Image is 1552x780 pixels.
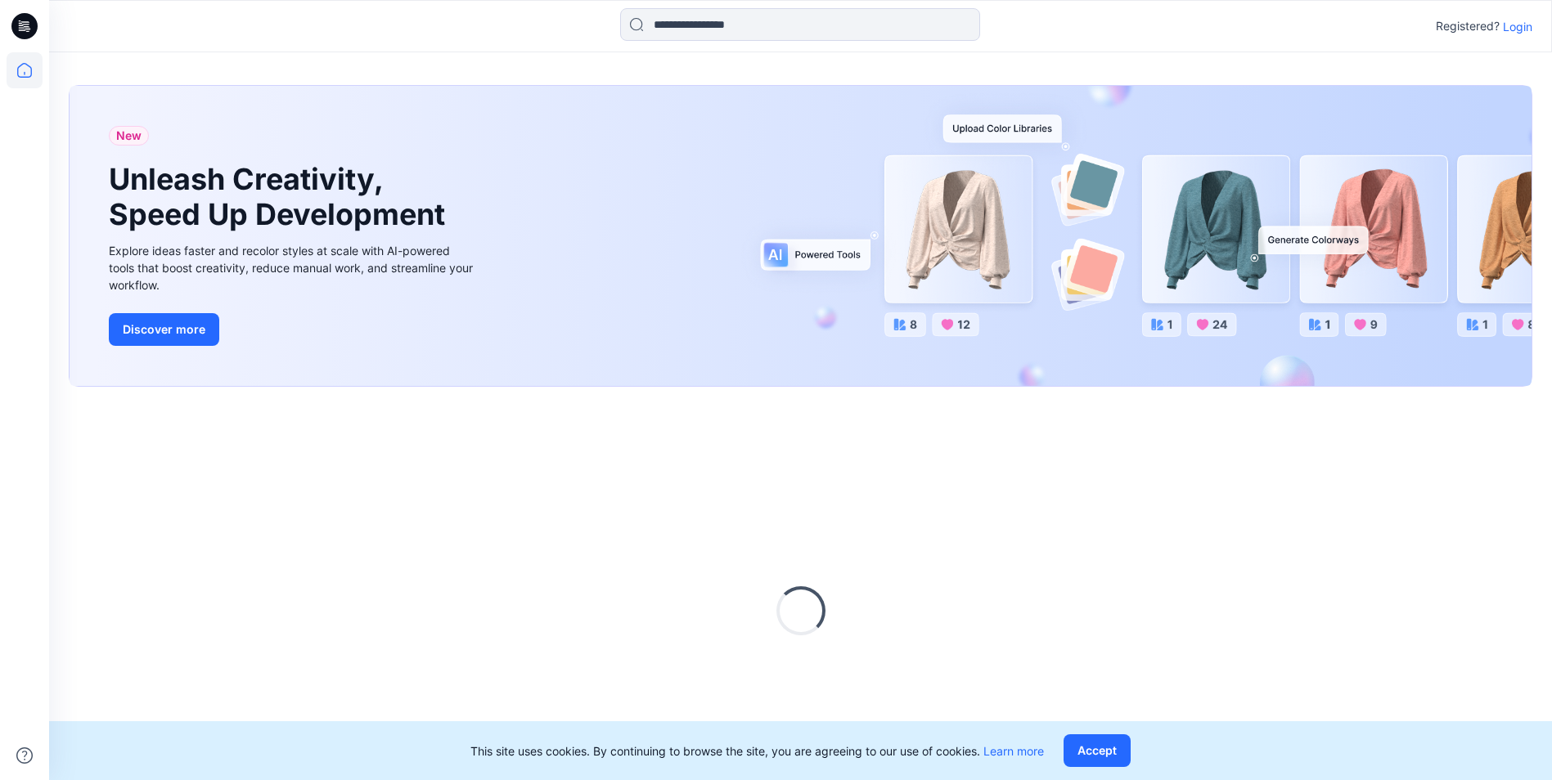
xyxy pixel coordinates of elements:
button: Accept [1064,734,1131,767]
p: Registered? [1436,16,1500,36]
span: New [116,126,142,146]
a: Discover more [109,313,477,346]
p: This site uses cookies. By continuing to browse the site, you are agreeing to our use of cookies. [470,742,1044,760]
h1: Unleash Creativity, Speed Up Development [109,162,452,232]
a: Learn more [983,744,1044,758]
div: Explore ideas faster and recolor styles at scale with AI-powered tools that boost creativity, red... [109,242,477,294]
p: Login [1503,18,1532,35]
button: Discover more [109,313,219,346]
